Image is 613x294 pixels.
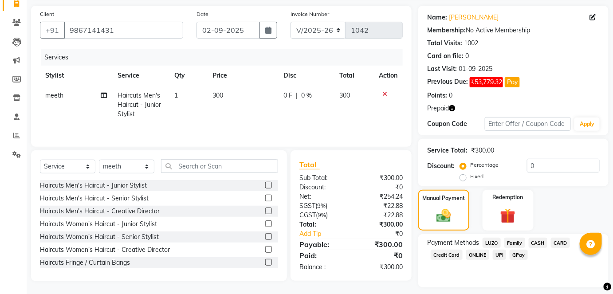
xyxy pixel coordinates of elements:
[422,194,465,202] label: Manual Payment
[427,64,457,74] div: Last Visit:
[293,173,351,183] div: Sub Total:
[64,22,183,39] input: Search by Name/Mobile/Email/Code
[334,66,373,86] th: Total
[427,26,466,35] div: Membership:
[351,201,409,211] div: ₹22.88
[464,39,478,48] div: 1002
[278,66,334,86] th: Disc
[432,208,456,224] img: _cash.svg
[118,91,161,118] span: Haircuts Men's Haircut - Junior Stylist
[351,183,409,192] div: ₹0
[483,238,501,248] span: LUZO
[161,159,278,173] input: Search or Scan
[510,250,528,260] span: GPay
[431,250,463,260] span: Credit Card
[291,10,329,18] label: Invoice Number
[551,238,570,248] span: CARD
[293,183,351,192] div: Discount:
[45,91,63,99] span: meeth
[40,181,147,190] div: Haircuts Men's Haircut - Junior Stylist
[112,66,169,86] th: Service
[427,161,455,171] div: Discount:
[40,10,54,18] label: Client
[470,172,483,180] label: Fixed
[175,91,178,99] span: 1
[351,173,409,183] div: ₹300.00
[466,250,489,260] span: ONLINE
[505,77,520,87] button: Pay
[40,258,130,267] div: Haircuts Fringe / Curtain Bangs
[427,77,468,87] div: Previous Due:
[485,117,571,131] input: Enter Offer / Coupon Code
[449,13,499,22] a: [PERSON_NAME]
[574,118,600,131] button: Apply
[493,250,507,260] span: UPI
[459,64,492,74] div: 01-09-2025
[293,211,351,220] div: ( )
[299,211,316,219] span: CGST
[470,161,499,169] label: Percentage
[293,220,351,229] div: Total:
[427,39,462,48] div: Total Visits:
[351,239,409,250] div: ₹300.00
[40,66,112,86] th: Stylist
[427,91,447,100] div: Points:
[351,211,409,220] div: ₹22.88
[449,91,452,100] div: 0
[293,263,351,272] div: Balance :
[40,194,149,203] div: Haircuts Men's Haircut - Senior Stylist
[299,202,315,210] span: SGST
[40,22,65,39] button: +91
[351,250,409,261] div: ₹0
[40,245,170,255] div: Haircuts Women's Haircut - Creative Director
[427,51,464,61] div: Card on file:
[373,66,403,86] th: Action
[296,91,298,100] span: |
[301,91,312,100] span: 0 %
[293,229,361,239] a: Add Tip
[495,207,520,226] img: _gift.svg
[427,104,449,113] span: Prepaid
[283,91,292,100] span: 0 F
[471,146,494,155] div: ₹300.00
[465,51,469,61] div: 0
[361,229,409,239] div: ₹0
[427,119,485,129] div: Coupon Code
[493,193,523,201] label: Redemption
[470,77,503,87] span: ₹53,779.32
[207,66,278,86] th: Price
[293,192,351,201] div: Net:
[427,26,600,35] div: No Active Membership
[529,238,548,248] span: CASH
[317,202,326,209] span: 9%
[40,232,159,242] div: Haircuts Women's Haircut - Senior Stylist
[196,10,208,18] label: Date
[351,220,409,229] div: ₹300.00
[351,263,409,272] div: ₹300.00
[340,91,350,99] span: 300
[293,201,351,211] div: ( )
[293,239,351,250] div: Payable:
[40,220,157,229] div: Haircuts Women's Haircut - Junior Stylist
[427,238,479,247] span: Payment Methods
[41,49,409,66] div: Services
[212,91,223,99] span: 300
[293,250,351,261] div: Paid:
[169,66,208,86] th: Qty
[299,160,320,169] span: Total
[318,212,326,219] span: 9%
[40,207,160,216] div: Haircuts Men's Haircut - Creative Director
[427,146,468,155] div: Service Total:
[427,13,447,22] div: Name:
[351,192,409,201] div: ₹254.24
[504,238,525,248] span: Family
